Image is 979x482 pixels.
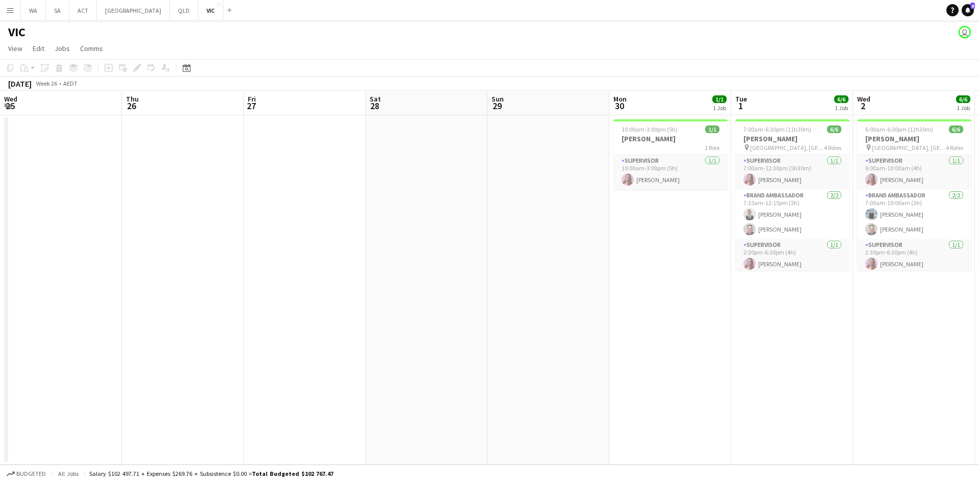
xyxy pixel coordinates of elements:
span: 6/6 [827,125,841,133]
app-card-role: Brand Ambassador2/27:15am-12:15pm (5h)[PERSON_NAME][PERSON_NAME] [735,190,849,239]
span: [GEOGRAPHIC_DATA], [GEOGRAPHIC_DATA] [872,144,946,151]
span: Comms [80,44,103,53]
button: ACT [69,1,97,20]
h3: [PERSON_NAME] [735,134,849,143]
span: 1 Role [705,144,719,151]
app-card-role: Supervisor1/16:00am-10:00am (4h)[PERSON_NAME] [857,155,971,190]
span: 1/1 [712,95,727,103]
span: Week 26 [34,80,59,87]
app-card-role: Supervisor1/110:00am-3:00pm (5h)[PERSON_NAME] [613,155,728,190]
app-card-role: Supervisor1/12:30pm-6:30pm (4h)[PERSON_NAME] [735,239,849,274]
span: Thu [126,94,139,104]
span: 28 [368,100,381,112]
span: Sat [370,94,381,104]
span: 6/6 [949,125,963,133]
app-card-role: Brand Ambassador2/27:00am-10:00am (3h)[PERSON_NAME][PERSON_NAME] [857,190,971,239]
span: Sun [492,94,504,104]
span: All jobs [56,470,81,477]
span: 2 [856,100,870,112]
button: Budgeted [5,468,47,479]
span: Total Budgeted $102 767.47 [252,470,333,477]
span: Wed [857,94,870,104]
h3: [PERSON_NAME] [857,134,971,143]
span: 1/1 [705,125,719,133]
span: 6/6 [956,95,970,103]
div: AEDT [63,80,78,87]
span: Jobs [55,44,70,53]
span: 6:00am-6:30pm (12h30m) [865,125,933,133]
span: Tue [735,94,747,104]
button: SA [46,1,69,20]
span: 4 Roles [946,144,963,151]
span: Fri [248,94,256,104]
h1: VIC [8,24,25,40]
span: Budgeted [16,470,46,477]
app-card-role: Supervisor1/17:00am-12:30pm (5h30m)[PERSON_NAME] [735,155,849,190]
a: 8 [962,4,974,16]
div: [DATE] [8,79,32,89]
div: 1 Job [835,104,848,112]
span: 29 [490,100,504,112]
span: 6/6 [834,95,848,103]
button: VIC [198,1,223,20]
a: View [4,42,27,55]
span: 1 [734,100,747,112]
button: [GEOGRAPHIC_DATA] [97,1,170,20]
span: 26 [124,100,139,112]
div: Salary $102 497.71 + Expenses $269.76 + Subsistence $0.00 = [89,470,333,477]
div: 1 Job [957,104,970,112]
span: [GEOGRAPHIC_DATA], [GEOGRAPHIC_DATA] [750,144,824,151]
button: WA [21,1,46,20]
span: 10:00am-3:00pm (5h) [622,125,678,133]
span: 27 [246,100,256,112]
span: Wed [4,94,17,104]
app-user-avatar: Declan Murray [959,26,971,38]
a: Jobs [50,42,74,55]
span: 8 [970,3,975,9]
a: Comms [76,42,107,55]
button: QLD [170,1,198,20]
app-card-role: Supervisor1/12:30pm-6:30pm (4h)[PERSON_NAME] [857,239,971,274]
span: Mon [613,94,627,104]
span: Edit [33,44,44,53]
span: 25 [3,100,17,112]
a: Edit [29,42,48,55]
app-job-card: 7:00am-6:30pm (11h30m)6/6[PERSON_NAME] [GEOGRAPHIC_DATA], [GEOGRAPHIC_DATA]4 RolesSupervisor1/17:... [735,119,849,270]
span: 4 Roles [824,144,841,151]
span: 30 [612,100,627,112]
app-job-card: 6:00am-6:30pm (12h30m)6/6[PERSON_NAME] [GEOGRAPHIC_DATA], [GEOGRAPHIC_DATA]4 RolesSupervisor1/16:... [857,119,971,270]
h3: [PERSON_NAME] [613,134,728,143]
div: 1 Job [713,104,726,112]
span: 7:00am-6:30pm (11h30m) [743,125,811,133]
span: View [8,44,22,53]
app-job-card: 10:00am-3:00pm (5h)1/1[PERSON_NAME]1 RoleSupervisor1/110:00am-3:00pm (5h)[PERSON_NAME] [613,119,728,190]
